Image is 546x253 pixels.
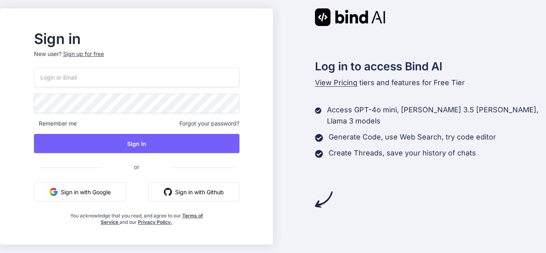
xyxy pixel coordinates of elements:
[101,213,203,225] a: Terms of Service
[34,32,239,45] h2: Sign in
[315,58,546,75] h2: Log in to access Bind AI
[34,50,239,68] p: New user?
[315,8,385,26] img: Bind AI logo
[63,50,104,58] div: Sign up for free
[34,68,239,87] input: Login or Email
[68,208,205,225] div: You acknowledge that you read, and agree to our and our
[138,219,172,225] a: Privacy Policy.
[315,191,333,208] img: arrow
[148,182,239,201] button: Sign in with Github
[179,120,239,127] span: Forgot your password?
[102,157,171,177] span: or
[50,188,58,196] img: google
[34,134,239,153] button: Sign In
[329,147,476,159] p: Create Threads, save your history of chats
[34,120,77,127] span: Remember me
[315,78,357,87] span: View Pricing
[164,188,172,196] img: github
[34,182,126,201] button: Sign in with Google
[327,104,546,127] p: Access GPT-4o mini, [PERSON_NAME] 3.5 [PERSON_NAME], Llama 3 models
[315,77,546,88] p: tiers and features for Free Tier
[329,131,496,143] p: Generate Code, use Web Search, try code editor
